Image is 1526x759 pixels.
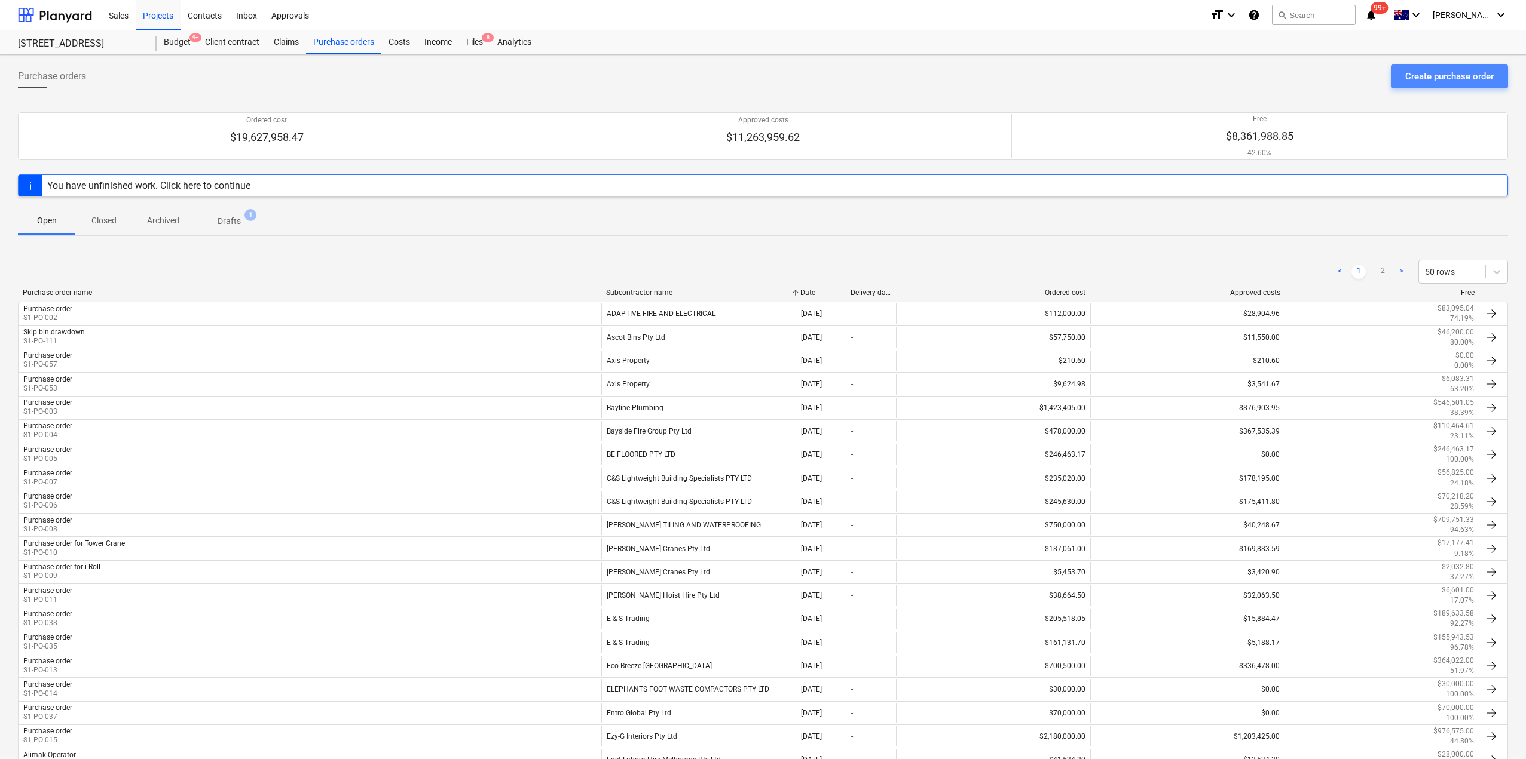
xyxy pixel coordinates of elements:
[1450,595,1474,606] p: 17.07%
[601,398,796,418] div: Bayline Plumbing
[1226,148,1293,158] p: 42.60%
[801,685,822,693] div: [DATE]
[1450,408,1474,418] p: 38.39%
[1450,384,1474,394] p: 63.20%
[23,586,72,595] div: Purchase order
[1433,444,1474,454] p: $246,463.17
[1090,491,1285,512] div: $175,411.80
[601,726,796,746] div: Ezy-G Interiors Pty Ltd
[801,380,822,388] div: [DATE]
[23,665,72,675] p: S1-PO-013
[896,632,1090,653] div: $161,131.70
[1450,572,1474,582] p: 37.27%
[1090,444,1285,465] div: $0.00
[1446,713,1474,723] p: 100.00%
[1438,538,1474,548] p: $17,177.41
[801,662,822,670] div: [DATE]
[726,130,800,145] p: $11,263,959.62
[189,33,201,42] span: 9+
[1394,265,1409,279] a: Next page
[851,450,853,459] div: -
[23,641,72,652] p: S1-PO-035
[23,328,85,336] div: Skip bin drawdown
[801,638,822,647] div: [DATE]
[23,445,72,454] div: Purchase order
[1365,8,1377,22] i: notifications
[157,30,198,54] div: Budget
[23,735,72,745] p: S1-PO-015
[896,327,1090,348] div: $57,750.00
[23,751,76,759] div: Alimak Operator
[601,632,796,653] div: E & S Trading
[1450,525,1474,535] p: 94.63%
[901,288,1085,297] div: Ordered cost
[23,305,72,313] div: Purchase order
[1090,327,1285,348] div: $11,550.00
[896,303,1090,324] div: $112,000.00
[801,497,822,506] div: [DATE]
[896,468,1090,488] div: $235,020.00
[23,375,72,383] div: Purchase order
[1438,491,1474,502] p: $70,218.20
[851,521,853,529] div: -
[1433,656,1474,666] p: $364,022.00
[1446,689,1474,699] p: 100.00%
[601,538,796,558] div: [PERSON_NAME] Cranes Pty Ltd
[23,477,72,487] p: S1-PO-007
[1290,288,1475,297] div: Free
[1438,327,1474,337] p: $46,200.00
[1433,515,1474,525] p: $709,751.33
[851,638,853,647] div: -
[896,351,1090,371] div: $210.60
[1438,303,1474,314] p: $83,095.04
[18,38,142,50] div: [STREET_ADDRESS]
[47,180,250,191] div: You have unfinished work. Click here to continue
[1454,361,1474,371] p: 0.00%
[1405,69,1494,84] div: Create purchase order
[801,404,822,412] div: [DATE]
[801,309,822,318] div: [DATE]
[23,595,72,605] p: S1-PO-011
[147,214,179,227] p: Archived
[601,421,796,441] div: Bayside Fire Group Pty Ltd
[851,380,853,388] div: -
[1375,265,1390,279] a: Page 2
[1450,736,1474,746] p: 44.80%
[32,214,61,227] p: Open
[482,33,494,42] span: 8
[23,288,597,297] div: Purchase order name
[1272,5,1356,25] button: Search
[1391,64,1508,88] button: Create purchase order
[851,404,853,412] div: -
[1450,431,1474,441] p: 23.11%
[601,468,796,488] div: C&S Lightweight Building Specialists PTY LTD
[851,614,853,623] div: -
[1090,726,1285,746] div: $1,203,425.00
[23,500,72,511] p: S1-PO-006
[1090,515,1285,535] div: $40,248.67
[851,309,853,318] div: -
[851,427,853,435] div: -
[490,30,539,54] div: Analytics
[896,444,1090,465] div: $246,463.17
[1371,2,1389,14] span: 99+
[23,727,72,735] div: Purchase order
[1248,8,1260,22] i: Knowledge base
[23,383,72,394] p: S1-PO-053
[1090,679,1285,699] div: $0.00
[1090,351,1285,371] div: $210.60
[1433,10,1493,20] span: [PERSON_NAME]
[1224,8,1238,22] i: keyboard_arrow_down
[1090,303,1285,324] div: $28,904.96
[1090,538,1285,558] div: $169,883.59
[1433,632,1474,643] p: $155,943.53
[851,474,853,483] div: -
[601,303,796,324] div: ADAPTIVE FIRE AND ELECTRICAL
[1450,643,1474,653] p: 96.78%
[23,454,72,464] p: S1-PO-005
[23,524,72,534] p: S1-PO-008
[601,327,796,348] div: Ascot Bins Pty Ltd
[23,516,72,524] div: Purchase order
[1090,562,1285,582] div: $3,420.90
[1090,632,1285,653] div: $5,188.17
